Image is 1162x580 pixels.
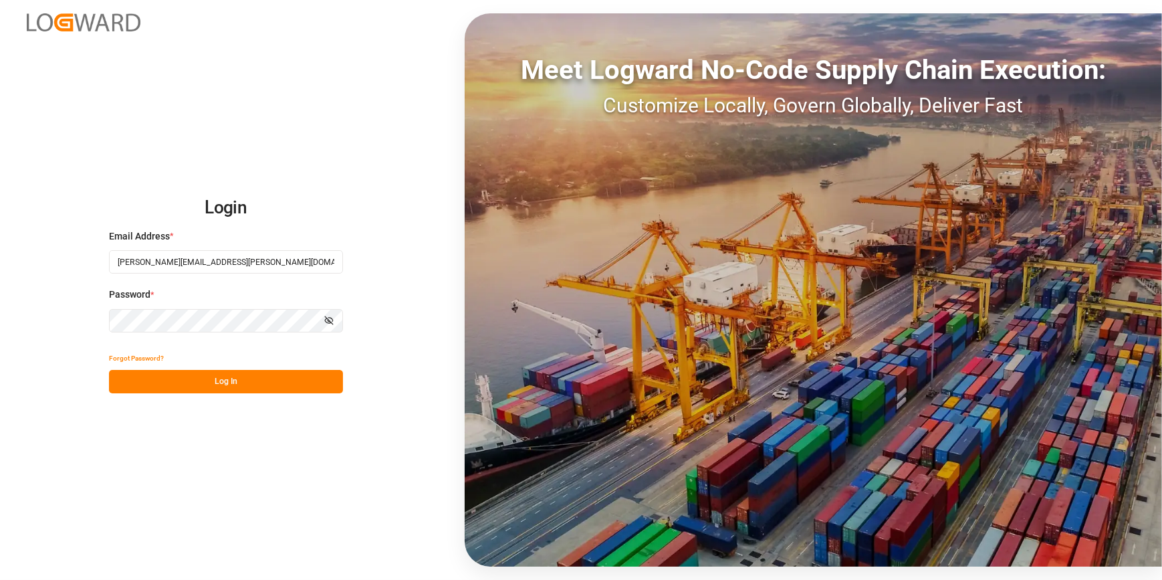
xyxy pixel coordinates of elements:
span: Email Address [109,229,170,244]
div: Customize Locally, Govern Globally, Deliver Fast [465,90,1162,120]
div: Meet Logward No-Code Supply Chain Execution: [465,50,1162,90]
button: Log In [109,370,343,393]
input: Enter your email [109,250,343,274]
h2: Login [109,187,343,229]
img: Logward_new_orange.png [27,13,140,31]
span: Password [109,288,150,302]
button: Forgot Password? [109,347,164,370]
